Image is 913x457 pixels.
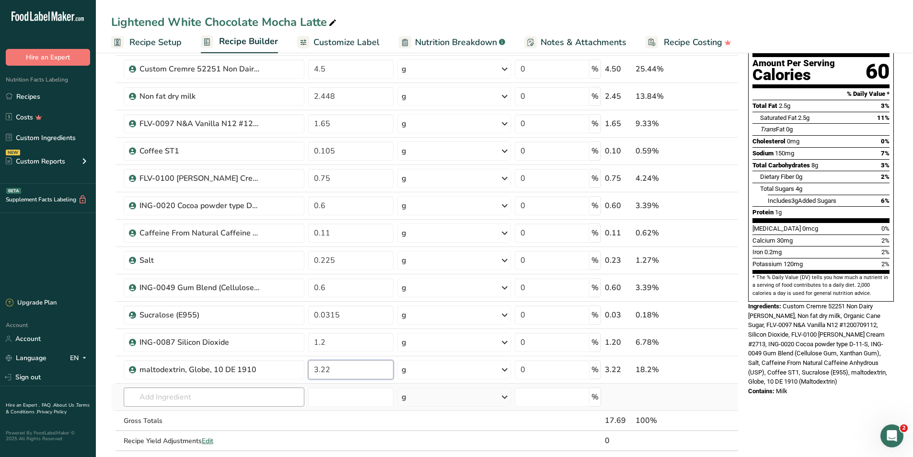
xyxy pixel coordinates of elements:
div: 0.62% [636,227,693,239]
div: g [402,63,406,75]
button: Hire an Expert [6,49,90,66]
div: 0.03 [605,309,632,321]
a: Notes & Attachments [524,32,626,53]
span: 0mg [787,138,799,145]
a: Recipe Costing [646,32,731,53]
span: Sodium [752,150,774,157]
div: 0.23 [605,255,632,266]
span: Recipe Setup [129,36,182,49]
span: Recipe Costing [664,36,722,49]
span: 2% [881,248,890,256]
a: Hire an Expert . [6,402,40,409]
a: FAQ . [42,402,53,409]
div: 0.60 [605,200,632,211]
div: NEW [6,150,20,155]
span: 11% [877,114,890,121]
div: Non fat dry milk [139,91,259,102]
span: Dietary Fiber [760,173,794,180]
div: g [402,391,406,403]
div: FLV-0097 N&A Vanilla N12 #1200709112 [139,118,259,129]
span: Calcium [752,237,775,244]
div: Caffeine From Natural Caffeine Anhydrous ([GEOGRAPHIC_DATA]) [139,227,259,239]
span: 2% [881,237,890,244]
a: Recipe Builder [201,31,278,54]
span: Includes Added Sugars [768,197,836,204]
a: Recipe Setup [111,32,182,53]
span: 1g [775,209,782,216]
span: Nutrition Breakdown [415,36,497,49]
a: Privacy Policy [37,409,67,415]
span: 2 [900,424,908,432]
span: 2% [881,260,890,268]
span: 3% [881,102,890,109]
span: Total Carbohydrates [752,162,810,169]
div: 3.39% [636,200,693,211]
div: g [402,364,406,375]
div: g [402,173,406,184]
span: Milk [776,387,787,395]
div: Lightened White Chocolate Mocha Latte [111,13,338,31]
i: Trans [760,126,776,133]
div: Upgrade Plan [6,298,57,308]
div: g [402,337,406,348]
span: 30mg [777,237,793,244]
div: 25.44% [636,63,693,75]
div: g [402,309,406,321]
div: BETA [6,188,21,194]
span: 3g [791,197,798,204]
iframe: Intercom live chat [880,424,903,447]
span: 120mg [784,260,803,268]
div: 2.45 [605,91,632,102]
span: Notes & Attachments [541,36,626,49]
span: Edit [202,436,213,445]
span: Protein [752,209,774,216]
div: 13.84% [636,91,693,102]
span: [MEDICAL_DATA] [752,225,801,232]
div: Custom Cremre 52251 Non Dairy [PERSON_NAME] [139,63,259,75]
div: 0 [605,435,632,446]
div: 0.10 [605,145,632,157]
a: Language [6,350,46,366]
div: 100% [636,415,693,426]
span: 0% [881,138,890,145]
span: Custom Cremre 52251 Non Dairy [PERSON_NAME], Non fat dry milk, Organic Cane Sugar, FLV-0097 N&A V... [748,303,887,386]
div: 17.69 [605,415,632,426]
div: 1.20 [605,337,632,348]
div: 0.75 [605,173,632,184]
div: 0.11 [605,227,632,239]
div: 1.27% [636,255,693,266]
div: 18.2% [636,364,693,375]
span: Total Sugars [760,185,794,192]
div: ING-0020 Cocoa powder type D-11-S [139,200,259,211]
span: 3% [881,162,890,169]
span: 0mcg [802,225,818,232]
div: Coffee ST1 [139,145,259,157]
div: g [402,255,406,266]
span: 8g [811,162,818,169]
div: g [402,200,406,211]
div: g [402,227,406,239]
section: * The % Daily Value (DV) tells you how much a nutrient in a serving of food contributes to a dail... [752,274,890,297]
div: 0.59% [636,145,693,157]
span: Saturated Fat [760,114,797,121]
div: g [402,282,406,293]
span: 0% [881,225,890,232]
input: Add Ingredient [124,387,304,407]
div: Gross Totals [124,416,304,426]
section: % Daily Value * [752,88,890,100]
span: 2.5g [798,114,809,121]
div: Salt [139,255,259,266]
div: FLV-0100 [PERSON_NAME] Cream #2713 [139,173,259,184]
div: Calories [752,68,835,82]
div: 4.24% [636,173,693,184]
div: 3.22 [605,364,632,375]
div: g [402,91,406,102]
span: 4g [796,185,802,192]
div: 60 [866,59,890,84]
span: 7% [881,150,890,157]
div: Powered By FoodLabelMaker © 2025 All Rights Reserved [6,430,90,442]
div: 0.60 [605,282,632,293]
span: Customize Label [313,36,380,49]
div: 4.50 [605,63,632,75]
div: maltodextrin, Globe, 10 DE 1910 [139,364,259,375]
